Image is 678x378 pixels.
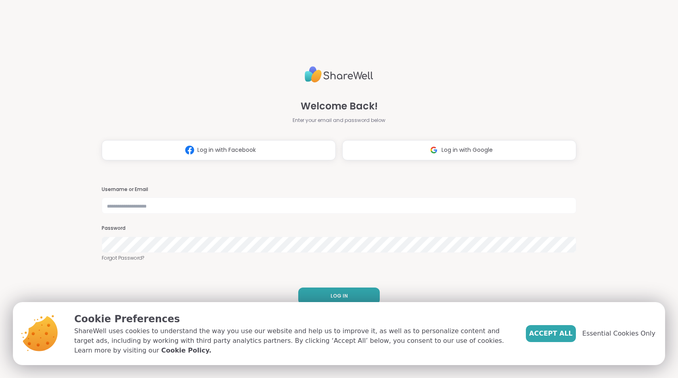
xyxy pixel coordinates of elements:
p: ShareWell uses cookies to understand the way you use our website and help us to improve it, as we... [74,326,513,355]
span: LOG IN [331,292,348,300]
a: Forgot Password? [102,254,576,262]
h3: Password [102,225,576,232]
span: Essential Cookies Only [582,329,655,338]
img: ShareWell Logomark [182,143,197,157]
img: ShareWell Logomark [426,143,442,157]
p: Cookie Preferences [74,312,513,326]
button: Log in with Google [342,140,576,160]
span: Log in with Facebook [197,146,256,154]
button: Log in with Facebook [102,140,336,160]
a: Cookie Policy. [161,346,211,355]
span: Log in with Google [442,146,493,154]
span: Welcome Back! [301,99,378,113]
h3: Username or Email [102,186,576,193]
span: Accept All [529,329,573,338]
button: Accept All [526,325,576,342]
img: ShareWell Logo [305,63,373,86]
span: Enter your email and password below [293,117,385,124]
button: LOG IN [298,288,380,304]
